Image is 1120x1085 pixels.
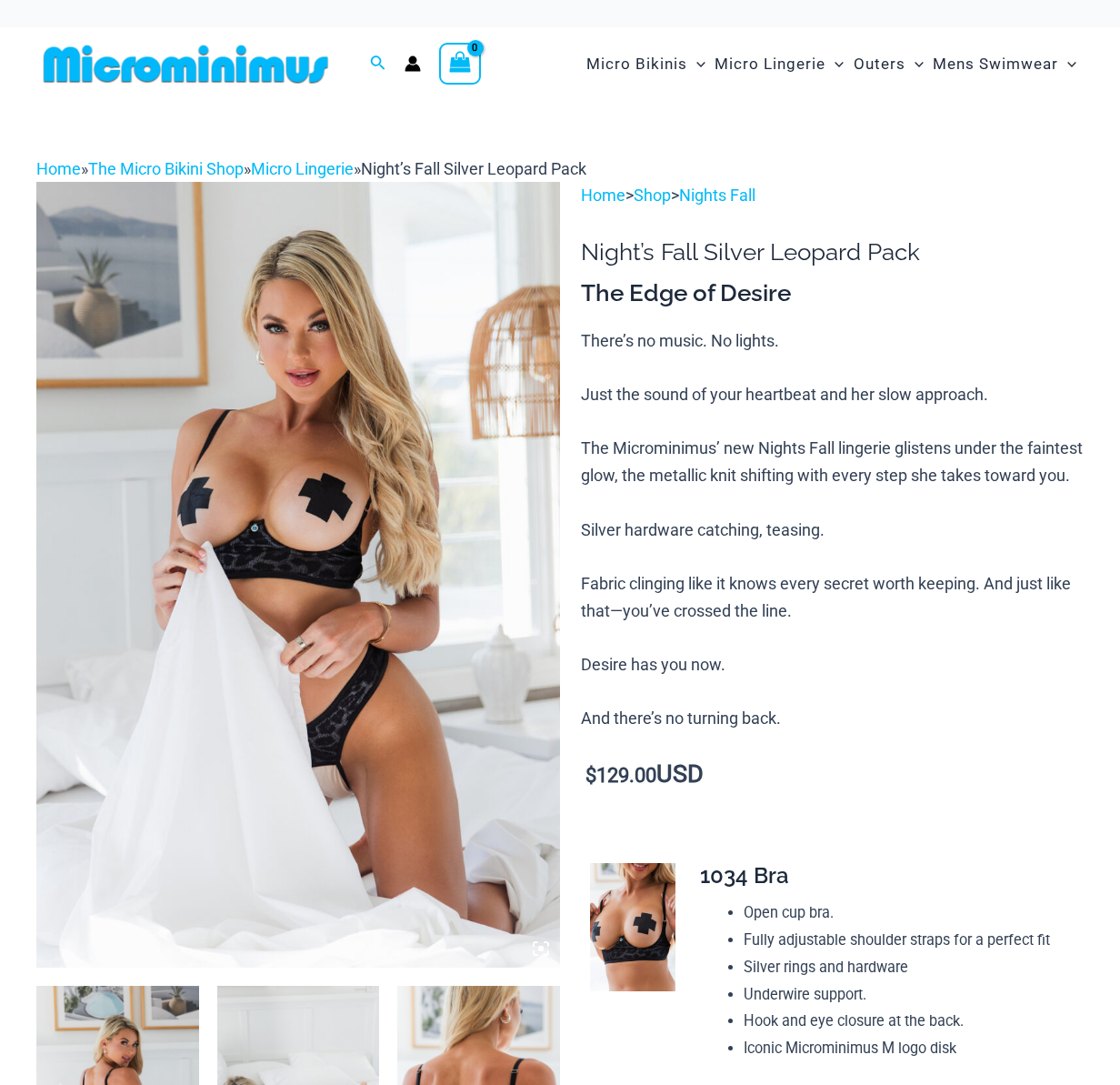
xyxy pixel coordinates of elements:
img: Nights Fall Silver Leopard 1036 Bra [590,863,675,992]
span: $ [585,764,596,787]
img: Nights Fall Silver Leopard 1036 Bra 6046 Thong [36,182,560,968]
img: MM SHOP LOGO FLAT [36,44,335,85]
a: View Shopping Cart, empty [439,43,481,85]
span: Menu Toggle [825,41,844,87]
span: Mens Swimwear [933,41,1058,87]
p: There’s no music. No lights. Just the sound of your heartbeat and her slow approach. The Micromin... [581,327,1084,733]
li: Open cup bra. [744,899,1069,927]
li: Fully adjustable shoulder straps for a perfect fit [744,927,1069,954]
span: Menu Toggle [905,41,924,87]
a: Account icon link [405,55,421,72]
span: Menu Toggle [687,41,705,87]
li: Underwire support. [744,981,1069,1009]
nav: Site Navigation [579,34,1084,95]
a: Shop [634,186,671,205]
a: Nights Fall [679,186,755,205]
a: Mens SwimwearMenu ToggleMenu Toggle [928,36,1081,92]
span: Outers [854,41,905,87]
bdi: 129.00 [585,764,656,787]
li: Hook and eye closure at the back. [744,1008,1069,1035]
span: 1034 Bra [700,862,789,889]
li: Iconic Microminimus M logo disk [744,1035,1069,1062]
span: » » » [36,159,586,178]
li: Silver rings and hardware [744,954,1069,981]
a: OutersMenu ToggleMenu Toggle [849,36,928,92]
h1: Night’s Fall Silver Leopard Pack [581,238,1084,266]
span: Micro Bikinis [586,41,687,87]
p: USD [581,761,1084,789]
a: Micro Lingerie [251,159,354,178]
a: Search icon link [370,53,386,75]
a: Micro LingerieMenu ToggleMenu Toggle [710,36,848,92]
a: Home [581,186,625,205]
a: The Micro Bikini Shop [88,159,244,178]
span: Micro Lingerie [715,41,825,87]
p: > > [581,182,1084,209]
a: Micro BikinisMenu ToggleMenu Toggle [582,36,710,92]
span: Menu Toggle [1058,41,1076,87]
span: Night’s Fall Silver Leopard Pack [361,159,586,178]
a: Home [36,159,81,178]
h3: The Edge of Desire [581,278,1084,309]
